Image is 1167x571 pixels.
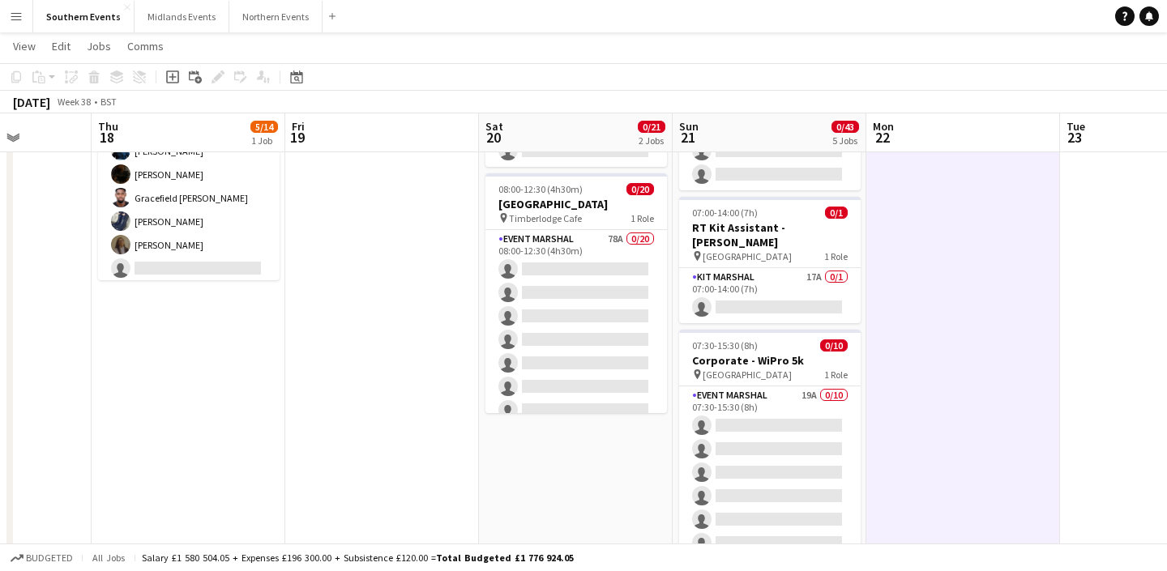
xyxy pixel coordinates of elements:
span: 07:30-15:30 (8h) [692,339,758,352]
app-job-card: 08:00-12:30 (4h30m)0/20[GEOGRAPHIC_DATA] Timberlodge Cafe1 RoleEvent Marshal78A0/2008:00-12:30 (4... [485,173,667,413]
span: 0/10 [820,339,848,352]
span: Week 38 [53,96,94,108]
span: 0/1 [825,207,848,219]
span: Jobs [87,39,111,53]
a: Comms [121,36,170,57]
button: Northern Events [229,1,323,32]
span: Tue [1067,119,1085,134]
span: 21 [677,128,699,147]
span: 0/21 [638,121,665,133]
span: Fri [292,119,305,134]
span: Sun [679,119,699,134]
span: 0/20 [626,183,654,195]
span: 1 Role [631,212,654,224]
div: BST [100,96,117,108]
div: 2 Jobs [639,134,665,147]
app-job-card: 07:30-15:30 (8h)0/10Corporate - WiPro 5k [GEOGRAPHIC_DATA]1 RoleEvent Marshal19A0/1007:30-15:30 (8h) [679,330,861,569]
span: 18 [96,128,118,147]
app-card-role: Kit Marshal17A0/107:00-14:00 (7h) [679,268,861,323]
span: 20 [483,128,503,147]
span: All jobs [89,552,128,564]
button: Midlands Events [135,1,229,32]
a: Jobs [80,36,118,57]
span: Budgeted [26,552,73,564]
app-job-card: 07:00-14:00 (7h)0/1RT Kit Assistant - [PERSON_NAME] [GEOGRAPHIC_DATA]1 RoleKit Marshal17A0/107:00... [679,197,861,323]
span: Mon [873,119,894,134]
span: 08:00-12:30 (4h30m) [498,183,583,195]
div: [DATE] [13,94,50,110]
span: Thu [98,119,118,134]
h3: Corporate - WiPro 5k [679,353,861,368]
span: Timberlodge Cafe [509,212,582,224]
span: Comms [127,39,164,53]
div: Salary £1 580 504.05 + Expenses £196 300.00 + Subsistence £120.00 = [142,552,574,564]
button: Budgeted [8,549,75,567]
span: Edit [52,39,71,53]
div: 5 Jobs [832,134,858,147]
span: 23 [1064,128,1085,147]
span: View [13,39,36,53]
span: 22 [870,128,894,147]
span: Sat [485,119,503,134]
span: 19 [289,128,305,147]
app-job-card: 12:00-17:00 (5h)5/14Corporate - [GEOGRAPHIC_DATA] Global 5k [GEOGRAPHIC_DATA] Track1 RoleEvent Ma... [98,40,280,280]
span: [GEOGRAPHIC_DATA] [703,250,792,262]
div: 1 Job [251,134,277,147]
h3: [GEOGRAPHIC_DATA] [485,197,667,211]
a: View [6,36,42,57]
button: Southern Events [33,1,135,32]
span: 07:00-14:00 (7h) [692,207,758,219]
span: 0/43 [831,121,859,133]
span: 1 Role [824,250,848,262]
span: 5/14 [250,121,278,133]
span: [GEOGRAPHIC_DATA] [703,369,792,381]
h3: RT Kit Assistant - [PERSON_NAME] [679,220,861,249]
span: 1 Role [824,369,848,381]
a: Edit [45,36,77,57]
span: Total Budgeted £1 776 924.05 [436,552,574,564]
